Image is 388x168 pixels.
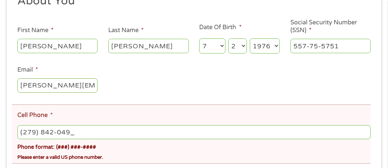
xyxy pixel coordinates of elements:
[108,27,144,34] label: Last Name
[17,141,371,151] div: Phone format: (###) ###-####
[17,66,38,74] label: Email
[17,112,53,119] label: Cell Phone
[290,39,371,53] input: 078-05-1120
[17,125,371,139] input: (541) 754-3010
[290,19,371,34] label: Social Security Number (SSN)
[17,151,371,161] div: Please enter a valid US phone number.
[108,39,189,53] input: Smith
[199,24,241,31] label: Date Of Birth
[17,27,54,34] label: First Name
[17,39,98,53] input: John
[17,78,98,92] input: john@gmail.com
